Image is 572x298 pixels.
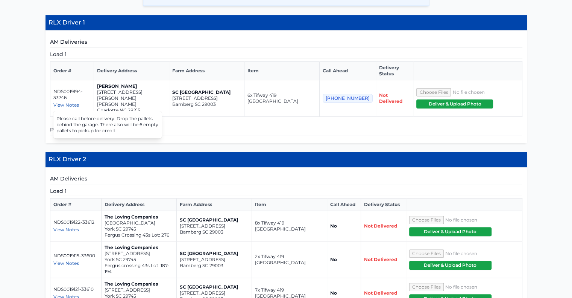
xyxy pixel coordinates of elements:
[180,263,249,269] p: Bamberg SC 29003
[97,83,166,89] p: [PERSON_NAME]
[105,263,173,275] p: Fergus crossing 43s Lot: 187-194
[105,214,173,220] p: The Loving Companies
[102,199,177,211] th: Delivery Address
[46,15,527,31] h4: RLX Driver 1
[180,251,249,257] p: SC [GEOGRAPHIC_DATA]
[409,261,492,270] button: Deliver & Upload Photo
[180,284,249,290] p: SC [GEOGRAPHIC_DATA]
[244,62,320,80] th: Item
[105,257,173,263] p: York SC 29745
[244,80,320,117] td: 6x Tifway 419 [GEOGRAPHIC_DATA]
[53,113,162,137] div: Please call before delivery. Drop the pallets behind the garage. There also will be 6 empty palle...
[364,257,397,262] span: Not Delivered
[53,219,99,225] p: NDS0019122-33612
[180,257,249,263] p: [STREET_ADDRESS]
[105,251,173,257] p: [STREET_ADDRESS]
[361,199,406,211] th: Delivery Status
[376,62,413,80] th: Delivery Status
[364,223,397,229] span: Not Delivered
[105,220,173,226] p: [GEOGRAPHIC_DATA]
[180,217,249,223] p: SC [GEOGRAPHIC_DATA]
[364,290,397,296] span: Not Delivered
[50,199,102,211] th: Order #
[323,94,373,103] span: [PHONE_NUMBER]
[105,287,173,293] p: [STREET_ADDRESS]
[105,226,173,232] p: York SC 29745
[50,175,522,184] h5: AM Deliveries
[94,62,169,80] th: Delivery Address
[46,152,527,167] h4: RLX Driver 2
[105,281,173,287] p: The Loving Companies
[105,245,173,251] p: The Loving Companies
[53,227,79,232] span: View Notes
[172,95,241,101] p: [STREET_ADDRESS]
[409,227,492,236] button: Deliver & Upload Photo
[97,89,166,107] p: [STREET_ADDRESS][PERSON_NAME][PERSON_NAME]
[379,92,402,104] span: Not Delivered
[53,286,99,292] p: NDS0019121-33610
[53,89,91,101] p: NDS0019194-33746
[53,253,99,259] p: NDS0019115-33600
[177,199,252,211] th: Farm Address
[330,223,337,229] strong: No
[105,232,173,238] p: Fergus Crossing 43s Lot: 276
[172,101,241,107] p: Bamberg SC 29003
[252,199,327,211] th: Item
[50,62,94,80] th: Order #
[330,257,337,262] strong: No
[416,99,493,109] button: Deliver & Upload Photo
[97,107,166,113] p: Charlotte NC 28215
[180,229,249,235] p: Bamberg SC 29003
[169,62,244,80] th: Farm Address
[252,241,327,278] td: 2x Tifway 419 [GEOGRAPHIC_DATA]
[172,89,241,95] p: SC [GEOGRAPHIC_DATA]
[180,223,249,229] p: [STREET_ADDRESS]
[50,38,522,47] h5: AM Deliveries
[50,187,522,195] h5: Load 1
[330,290,337,296] strong: No
[50,50,522,58] h5: Load 1
[53,260,79,266] span: View Notes
[320,62,376,80] th: Call Ahead
[327,199,361,211] th: Call Ahead
[53,102,79,108] span: View Notes
[50,126,522,135] h5: PM Deliveries
[180,290,249,296] p: [STREET_ADDRESS]
[252,211,327,241] td: 8x Tifway 419 [GEOGRAPHIC_DATA]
